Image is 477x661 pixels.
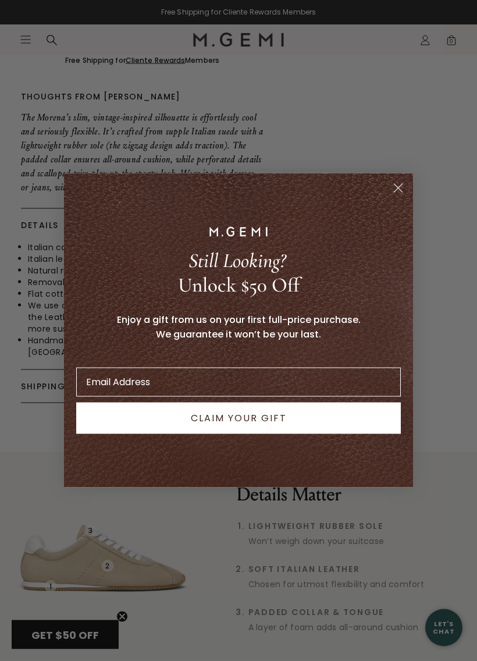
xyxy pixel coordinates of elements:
span: Enjoy a gift from us on your first full-price purchase. We guarantee it won’t be your last. [117,313,361,341]
button: CLAIM YOUR GIFT [76,403,401,434]
input: Email Address [76,368,401,397]
img: M.GEMI [209,227,268,236]
button: Close dialog [388,178,408,198]
span: Still Looking? [188,248,286,273]
span: Unlock $50 Off [178,273,300,297]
